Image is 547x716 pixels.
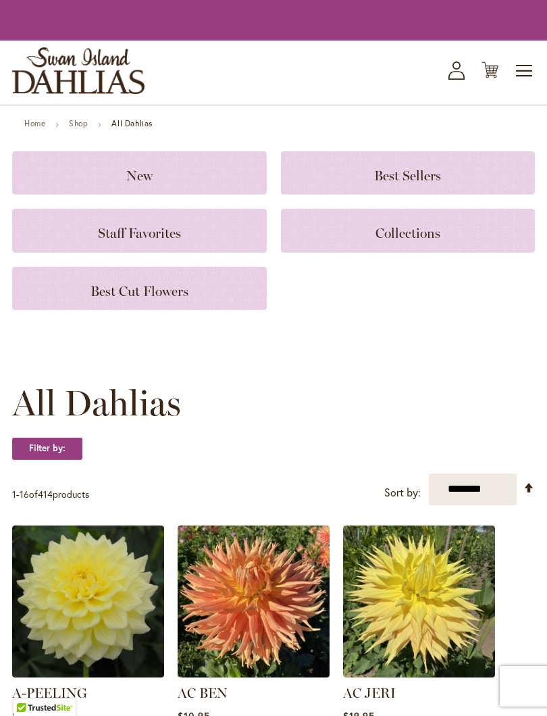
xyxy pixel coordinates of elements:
a: Collections [281,209,536,252]
a: A-PEELING [12,685,87,701]
span: Best Cut Flowers [90,283,188,299]
a: Shop [69,118,88,128]
iframe: Launch Accessibility Center [10,668,48,706]
strong: All Dahlias [111,118,153,128]
a: AC BEN [178,667,330,680]
span: New [126,168,153,184]
span: Staff Favorites [98,225,181,241]
span: All Dahlias [12,383,181,424]
a: Best Cut Flowers [12,267,267,310]
span: Collections [375,225,440,241]
a: AC Jeri [343,667,495,680]
span: 1 [12,488,16,501]
a: Best Sellers [281,151,536,195]
strong: Filter by: [12,437,82,460]
img: AC Jeri [343,526,495,677]
a: A-Peeling [12,667,164,680]
span: 414 [38,488,53,501]
a: Staff Favorites [12,209,267,252]
p: - of products [12,484,89,505]
span: 16 [20,488,29,501]
img: AC BEN [178,526,330,677]
a: New [12,151,267,195]
span: Best Sellers [374,168,441,184]
img: A-Peeling [12,526,164,677]
a: AC JERI [343,685,396,701]
a: Home [24,118,45,128]
label: Sort by: [384,480,421,505]
a: store logo [12,47,145,94]
a: AC BEN [178,685,228,701]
